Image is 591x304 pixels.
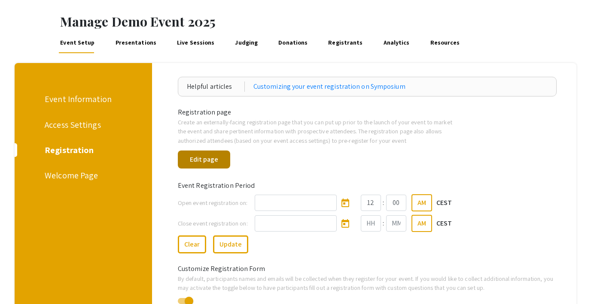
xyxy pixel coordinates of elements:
input: Hours [361,215,381,232]
div: Welcome Page [45,169,119,182]
a: Live Sessions [176,33,216,53]
p: Create an externally-facing registration page that you can put up prior to the launch of your eve... [178,117,459,145]
a: Resources [429,33,461,53]
a: Customizing your event registration on Symposium [253,81,405,92]
button: Update [213,235,248,253]
label: Open event registration on: [178,198,248,208]
div: : [381,218,386,229]
p: CEST [436,198,452,208]
div: : [381,198,386,208]
a: Analytics [382,33,411,53]
label: Close event registration on: [178,219,248,228]
div: Access Settings [45,118,119,131]
button: AM [411,194,432,211]
button: AM [411,215,432,232]
div: Registration [45,144,119,157]
p: By default, participants names and emails will be collected when they register for your event. If... [178,274,557,292]
input: Minutes [386,215,406,232]
div: Helpful articles [187,81,245,92]
iframe: Chat [6,265,37,298]
a: Judging [234,33,259,53]
button: Open calendar [337,215,354,232]
div: Event Registration Period [171,181,564,191]
input: Hours [361,195,381,211]
p: CEST [436,218,452,229]
button: Edit page [178,150,230,169]
div: Customize Registration Form [171,264,564,274]
button: Open calendar [337,194,354,211]
a: Donations [277,33,309,53]
a: Registrants [327,33,364,53]
input: Minutes [386,195,406,211]
div: Registration page [171,107,564,117]
div: Event Information [45,93,119,105]
button: Clear [178,235,206,253]
a: Event Setup [59,33,96,53]
a: Presentations [114,33,158,53]
h1: Manage Demo Event 2025 [60,14,591,29]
